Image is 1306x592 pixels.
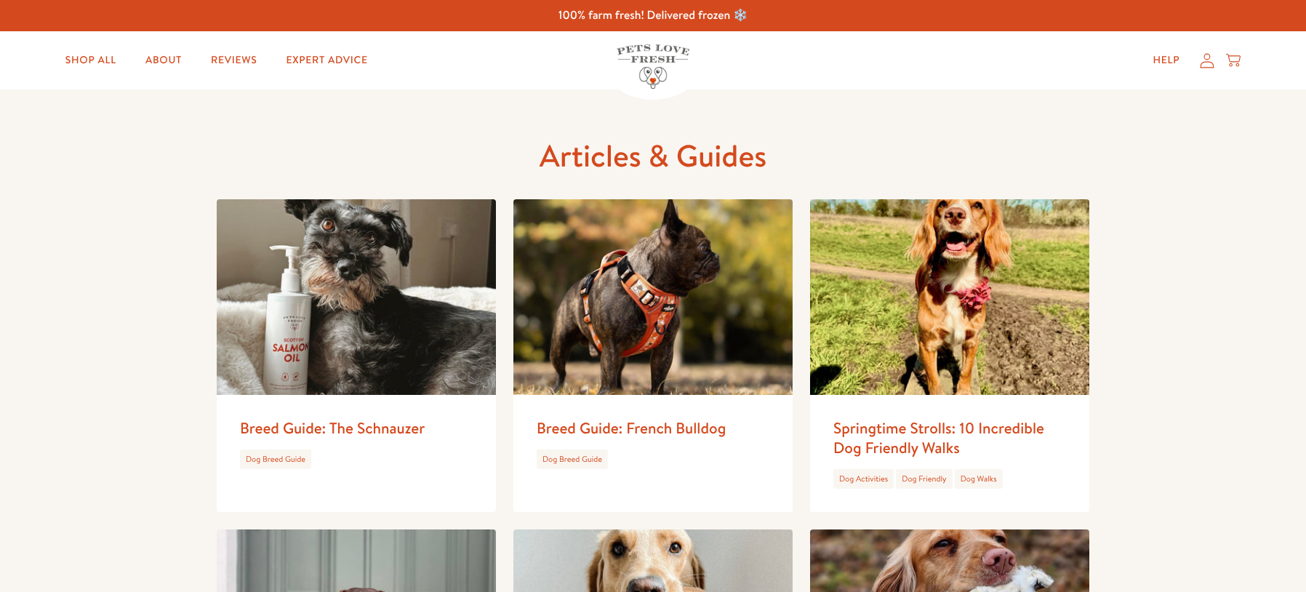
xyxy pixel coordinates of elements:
a: Reviews [199,46,268,75]
img: Pets Love Fresh [617,44,689,89]
a: Help [1141,46,1191,75]
a: Shop All [54,46,128,75]
a: Dog Walks [961,473,997,484]
a: Dog Breed Guide [246,453,305,465]
a: About [134,46,193,75]
a: Expert Advice [275,46,380,75]
a: Dog Friendly [902,473,946,484]
img: Breed Guide: The Schnauzer [217,199,496,395]
a: Dog Breed Guide [542,453,602,465]
img: Breed Guide: French Bulldog [513,199,793,395]
h1: Articles & Guides [217,136,1089,176]
a: Springtime Strolls: 10 Incredible Dog Friendly Walks [833,417,1044,458]
a: Breed Guide: French Bulldog [537,417,726,439]
a: Dog Activities [839,473,888,484]
a: Breed Guide: The Schnauzer [240,417,425,439]
img: Springtime Strolls: 10 Incredible Dog Friendly Walks [810,199,1089,395]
